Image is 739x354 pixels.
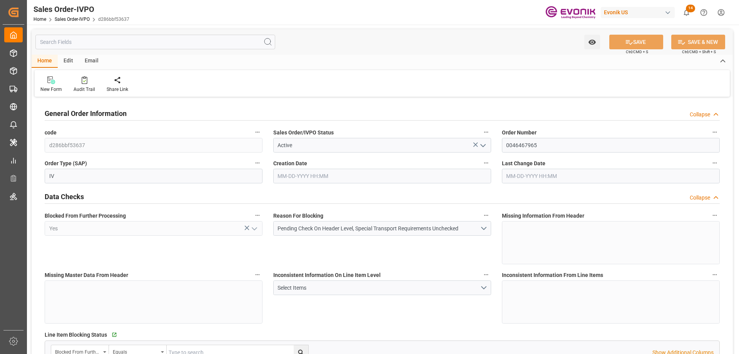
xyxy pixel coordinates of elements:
span: 14 [686,5,695,12]
div: Collapse [690,194,710,202]
span: Order Type (SAP) [45,159,87,168]
div: Pending Check On Header Level, Special Transport Requirements Unchecked [278,225,480,233]
span: Ctrl/CMD + S [626,49,648,55]
input: MM-DD-YYYY HH:MM [502,169,720,183]
span: Missing Master Data From Header [45,271,128,279]
div: Home [32,55,58,68]
button: Last Change Date [710,158,720,168]
button: open menu [248,223,259,235]
h2: General Order Information [45,108,127,119]
button: Order Number [710,127,720,137]
button: Missing Information From Header [710,210,720,220]
div: Share Link [107,86,128,93]
button: Inconsistent Information From Line Items [710,270,720,280]
button: open menu [584,35,600,49]
span: Blocked From Further Processing [45,212,126,220]
div: New Form [40,86,62,93]
button: Help Center [695,4,712,21]
div: Select Items [278,284,480,292]
button: SAVE [609,35,663,49]
button: Blocked From Further Processing [252,210,262,220]
button: Inconsistent Information On Line Item Level [481,270,491,280]
button: open menu [477,139,488,151]
button: show 14 new notifications [678,4,695,21]
span: Inconsistent Information On Line Item Level [273,271,381,279]
input: MM-DD-YYYY HH:MM [273,169,491,183]
button: Evonik US [601,5,678,20]
span: code [45,129,57,137]
div: Evonik US [601,7,675,18]
span: Order Number [502,129,537,137]
button: SAVE & NEW [671,35,725,49]
button: Creation Date [481,158,491,168]
button: open menu [273,221,491,236]
div: Sales Order-IVPO [33,3,129,15]
div: Audit Trail [74,86,95,93]
button: Missing Master Data From Header [252,270,262,280]
h2: Data Checks [45,191,84,202]
span: Ctrl/CMD + Shift + S [682,49,716,55]
button: open menu [273,280,491,295]
button: Sales Order/IVPO Status [481,127,491,137]
div: Collapse [690,111,710,119]
input: Search Fields [35,35,275,49]
img: Evonik-brand-mark-Deep-Purple-RGB.jpeg_1700498283.jpeg [545,6,595,19]
div: Edit [58,55,79,68]
a: Sales Order-IVPO [55,17,90,22]
span: Creation Date [273,159,307,168]
span: Last Change Date [502,159,545,168]
button: Reason For Blocking [481,210,491,220]
span: Reason For Blocking [273,212,323,220]
a: Home [33,17,46,22]
span: Line Item Blocking Status [45,331,107,339]
span: Inconsistent Information From Line Items [502,271,603,279]
span: Missing Information From Header [502,212,584,220]
button: code [252,127,262,137]
div: Email [79,55,104,68]
button: Order Type (SAP) [252,158,262,168]
span: Sales Order/IVPO Status [273,129,334,137]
